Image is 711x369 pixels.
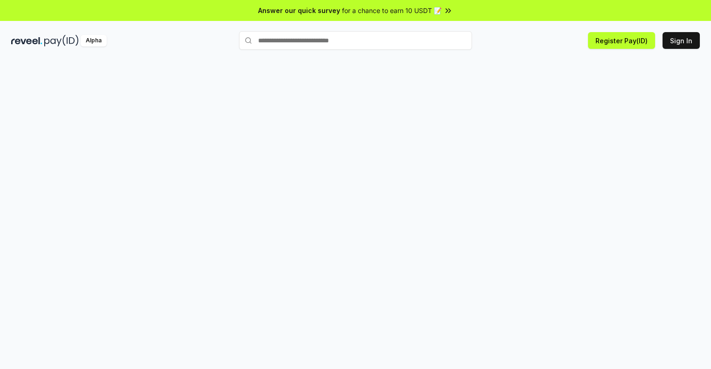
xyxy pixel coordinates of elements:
[588,32,655,49] button: Register Pay(ID)
[258,6,340,15] span: Answer our quick survey
[81,35,107,47] div: Alpha
[11,35,42,47] img: reveel_dark
[663,32,700,49] button: Sign In
[342,6,442,15] span: for a chance to earn 10 USDT 📝
[44,35,79,47] img: pay_id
